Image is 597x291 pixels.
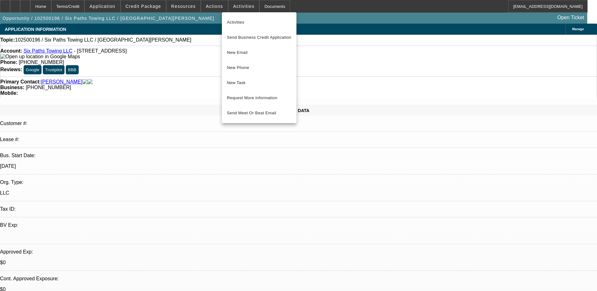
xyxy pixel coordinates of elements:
span: Request More Information [227,94,291,102]
span: New Phone [227,64,291,71]
span: Send Business Credit Application [227,34,291,41]
span: New Task [227,79,291,87]
span: Activities [227,19,291,26]
span: New Email [227,49,291,56]
span: Send Meet Or Beat Email [227,109,291,117]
